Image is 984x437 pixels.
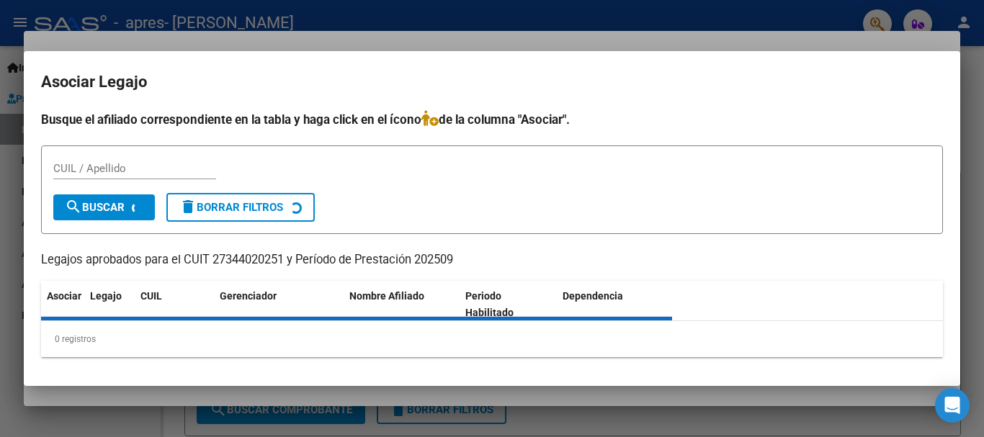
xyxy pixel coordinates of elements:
datatable-header-cell: Gerenciador [214,281,344,328]
span: Buscar [65,201,125,214]
span: Dependencia [563,290,623,302]
span: Asociar [47,290,81,302]
div: Open Intercom Messenger [935,388,970,423]
h2: Asociar Legajo [41,68,943,96]
span: Legajo [90,290,122,302]
datatable-header-cell: Periodo Habilitado [460,281,557,328]
datatable-header-cell: CUIL [135,281,214,328]
datatable-header-cell: Nombre Afiliado [344,281,460,328]
h4: Busque el afiliado correspondiente en la tabla y haga click en el ícono de la columna "Asociar". [41,110,943,129]
datatable-header-cell: Legajo [84,281,135,328]
p: Legajos aprobados para el CUIT 27344020251 y Período de Prestación 202509 [41,251,943,269]
div: 0 registros [41,321,943,357]
mat-icon: search [65,198,82,215]
datatable-header-cell: Dependencia [557,281,673,328]
datatable-header-cell: Asociar [41,281,84,328]
button: Borrar Filtros [166,193,315,222]
button: Buscar [53,194,155,220]
span: Borrar Filtros [179,201,283,214]
mat-icon: delete [179,198,197,215]
span: Gerenciador [220,290,277,302]
span: CUIL [140,290,162,302]
span: Periodo Habilitado [465,290,514,318]
span: Nombre Afiliado [349,290,424,302]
